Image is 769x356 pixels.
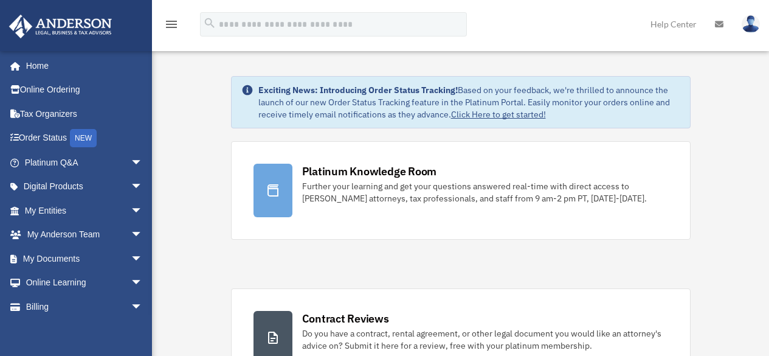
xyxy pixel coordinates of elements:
[131,175,155,200] span: arrow_drop_down
[131,271,155,296] span: arrow_drop_down
[9,198,161,223] a: My Entitiesarrow_drop_down
[9,54,155,78] a: Home
[9,150,161,175] a: Platinum Q&Aarrow_drop_down
[258,85,458,96] strong: Exciting News: Introducing Order Status Tracking!
[451,109,546,120] a: Click Here to get started!
[231,141,691,240] a: Platinum Knowledge Room Further your learning and get your questions answered real-time with dire...
[258,84,680,120] div: Based on your feedback, we're thrilled to announce the launch of our new Order Status Tracking fe...
[742,15,760,33] img: User Pic
[131,295,155,319] span: arrow_drop_down
[164,21,179,32] a: menu
[164,17,179,32] i: menu
[70,129,97,147] div: NEW
[9,223,161,247] a: My Anderson Teamarrow_drop_down
[131,246,155,271] span: arrow_drop_down
[302,327,668,352] div: Do you have a contract, rental agreement, or other legal document you would like an attorney's ad...
[9,246,161,271] a: My Documentsarrow_drop_down
[203,16,216,30] i: search
[9,295,161,319] a: Billingarrow_drop_down
[9,126,161,151] a: Order StatusNEW
[9,175,161,199] a: Digital Productsarrow_drop_down
[302,311,389,326] div: Contract Reviews
[9,271,161,295] a: Online Learningarrow_drop_down
[302,180,668,204] div: Further your learning and get your questions answered real-time with direct access to [PERSON_NAM...
[9,78,161,102] a: Online Ordering
[9,102,161,126] a: Tax Organizers
[131,223,155,248] span: arrow_drop_down
[131,198,155,223] span: arrow_drop_down
[131,150,155,175] span: arrow_drop_down
[5,15,116,38] img: Anderson Advisors Platinum Portal
[302,164,437,179] div: Platinum Knowledge Room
